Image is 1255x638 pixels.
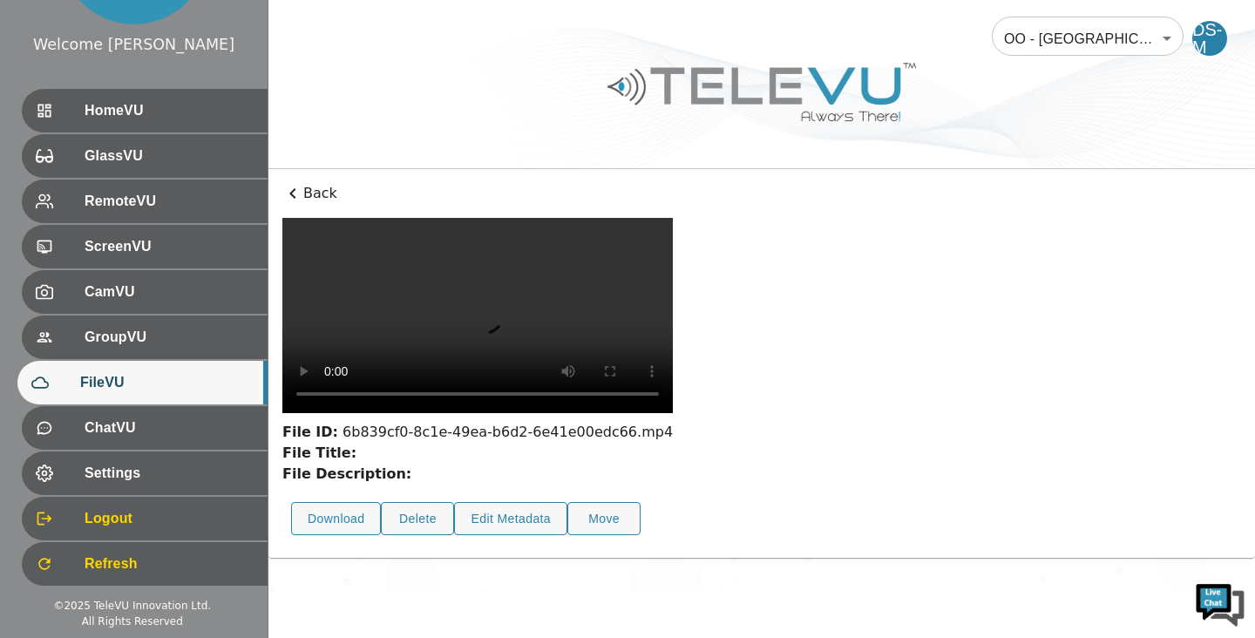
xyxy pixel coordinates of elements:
button: Download [291,502,381,536]
div: Logout [22,497,268,540]
span: ScreenVU [85,236,254,257]
span: CamVU [85,282,254,302]
p: Back [282,183,1241,204]
div: GroupVU [22,316,268,359]
div: CamVU [22,270,268,314]
button: Move [567,502,641,536]
textarea: Type your message and hit 'Enter' [9,440,332,501]
div: Welcome [PERSON_NAME] [33,33,234,56]
span: We're online! [101,201,241,377]
span: FileVU [80,372,254,393]
strong: File Title: [282,445,356,461]
span: GlassVU [85,146,254,166]
span: HomeVU [85,100,254,121]
div: FileVU [17,361,268,404]
strong: File Description: [282,465,411,482]
span: GroupVU [85,327,254,348]
img: Chat Widget [1194,577,1246,629]
div: 6b839cf0-8c1e-49ea-b6d2-6e41e00edc66.mp4 [282,422,673,443]
span: Logout [85,508,254,529]
button: Delete [381,502,454,536]
span: RemoteVU [85,191,254,212]
span: Settings [85,463,254,484]
span: Refresh [85,553,254,574]
button: Edit Metadata [454,502,567,536]
span: ChatVU [85,417,254,438]
div: ChatVU [22,406,268,450]
div: DS-M [1192,21,1227,56]
img: d_736959983_company_1615157101543_736959983 [30,81,73,125]
div: Chat with us now [91,92,293,114]
div: Settings [22,451,268,495]
div: Refresh [22,542,268,586]
div: Minimize live chat window [286,9,328,51]
div: OO - [GEOGRAPHIC_DATA] - [PERSON_NAME] [MTRP] [992,14,1184,63]
div: HomeVU [22,89,268,132]
div: RemoteVU [22,180,268,223]
div: GlassVU [22,134,268,178]
img: Logo [605,56,919,128]
strong: File ID: [282,424,338,440]
div: ScreenVU [22,225,268,268]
